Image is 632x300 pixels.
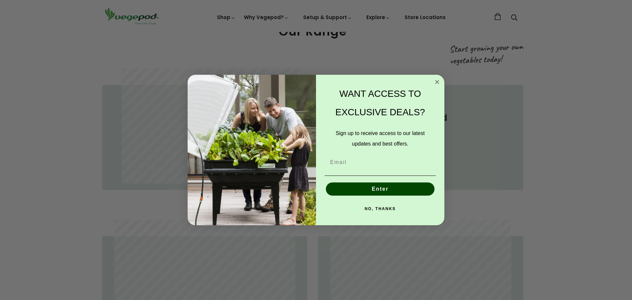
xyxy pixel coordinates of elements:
img: e9d03583-1bb1-490f-ad29-36751b3212ff.jpeg [188,75,316,225]
button: Enter [326,182,434,196]
button: NO, THANKS [325,202,436,215]
img: underline [325,176,436,176]
span: WANT ACCESS TO EXCLUSIVE DEALS? [335,89,425,117]
span: Sign up to receive access to our latest updates and best offers. [336,130,425,147]
input: Email [325,156,436,169]
button: Close dialog [433,78,441,86]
